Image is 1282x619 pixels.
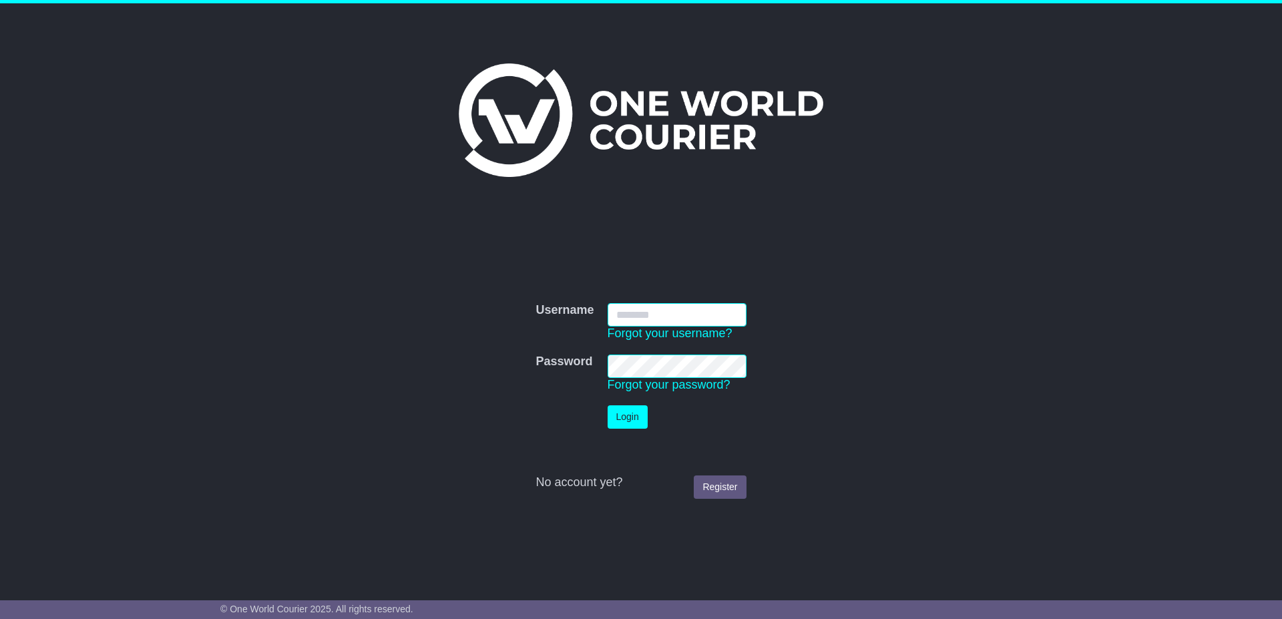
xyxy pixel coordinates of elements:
[694,475,746,499] a: Register
[608,327,732,340] a: Forgot your username?
[220,604,413,614] span: © One World Courier 2025. All rights reserved.
[608,405,648,429] button: Login
[536,355,592,369] label: Password
[536,303,594,318] label: Username
[459,63,823,177] img: One World
[608,378,730,391] a: Forgot your password?
[536,475,746,490] div: No account yet?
